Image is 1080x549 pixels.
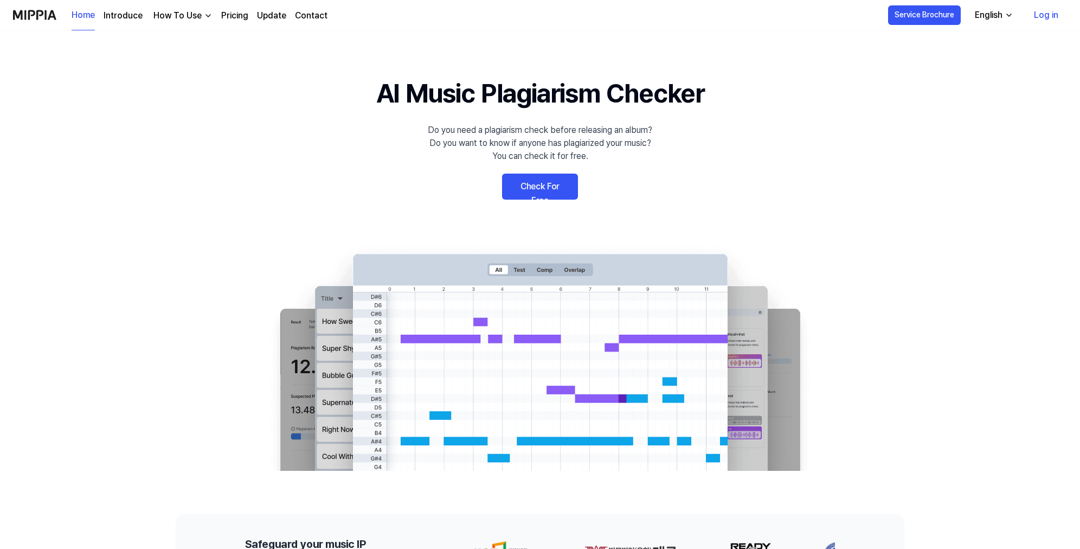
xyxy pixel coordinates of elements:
[295,9,327,22] a: Contact
[151,9,213,22] button: How To Use
[376,74,704,113] h1: AI Music Plagiarism Checker
[888,5,961,25] button: Service Brochure
[204,11,213,20] img: down
[151,9,204,22] div: How To Use
[257,9,286,22] a: Update
[258,243,822,471] img: main Image
[428,124,652,163] div: Do you need a plagiarism check before releasing an album? Do you want to know if anyone has plagi...
[966,4,1020,26] button: English
[973,9,1005,22] div: English
[104,9,143,22] a: Introduce
[502,174,578,200] a: Check For Free
[72,1,95,30] a: Home
[221,9,248,22] a: Pricing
